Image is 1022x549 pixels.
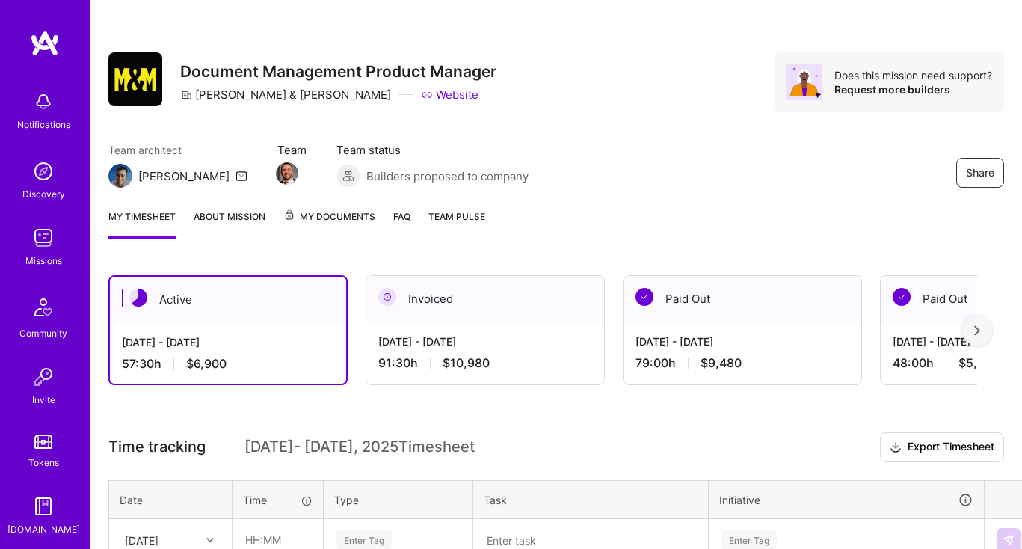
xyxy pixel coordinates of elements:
[108,164,132,188] img: Team Architect
[366,168,529,184] span: Builders proposed to company
[834,68,992,82] div: Does this mission need support?
[378,355,592,371] div: 91:30 h
[283,209,375,225] span: My Documents
[34,435,52,449] img: tokens
[206,536,214,544] i: icon Chevron
[236,170,247,182] i: icon Mail
[180,89,192,101] i: icon CompanyGray
[186,356,227,372] span: $6,900
[22,186,65,202] div: Discovery
[966,165,994,180] span: Share
[276,162,298,185] img: Team Member Avatar
[956,158,1004,188] button: Share
[122,334,334,350] div: [DATE] - [DATE]
[125,532,158,548] div: [DATE]
[378,288,396,306] img: Invoiced
[635,288,653,306] img: Paid Out
[108,142,247,158] span: Team architect
[108,209,176,239] a: My timesheet
[108,52,162,106] img: Company Logo
[30,30,60,57] img: logo
[443,355,490,371] span: $10,980
[890,440,902,456] i: icon Download
[32,392,55,408] div: Invite
[243,492,313,508] div: Time
[834,82,992,96] div: Request more builders
[122,356,334,372] div: 57:30 h
[110,277,346,322] div: Active
[180,62,496,81] h3: Document Management Product Manager
[28,223,58,253] img: teamwork
[786,64,822,100] img: Avatar
[283,209,375,239] a: My Documents
[194,209,265,239] a: About Mission
[28,455,59,470] div: Tokens
[25,289,61,325] img: Community
[25,253,62,269] div: Missions
[974,325,980,336] img: right
[421,87,478,102] a: Website
[129,289,147,307] img: Active
[277,142,307,158] span: Team
[336,164,360,188] img: Builders proposed to company
[7,521,80,537] div: [DOMAIN_NAME]
[880,432,1004,462] button: Export Timesheet
[28,491,58,521] img: guide book
[28,87,58,117] img: bell
[180,87,391,102] div: [PERSON_NAME] & [PERSON_NAME]
[701,355,742,371] span: $9,480
[428,209,485,239] a: Team Pulse
[719,491,973,509] div: Initiative
[138,168,230,184] div: [PERSON_NAME]
[1003,534,1015,546] img: Submit
[17,117,70,132] div: Notifications
[366,276,604,322] div: Invoiced
[393,209,410,239] a: FAQ
[336,142,529,158] span: Team status
[28,156,58,186] img: discovery
[109,480,233,519] th: Date
[324,480,473,519] th: Type
[108,438,206,456] span: Time tracking
[277,161,297,186] a: Team Member Avatar
[893,288,911,306] img: Paid Out
[473,480,709,519] th: Task
[244,438,475,456] span: [DATE] - [DATE] , 2025 Timesheet
[635,355,849,371] div: 79:00 h
[28,362,58,392] img: Invite
[428,211,485,222] span: Team Pulse
[378,334,592,349] div: [DATE] - [DATE]
[635,334,849,349] div: [DATE] - [DATE]
[624,276,861,322] div: Paid Out
[19,325,67,341] div: Community
[958,355,999,371] span: $5,760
